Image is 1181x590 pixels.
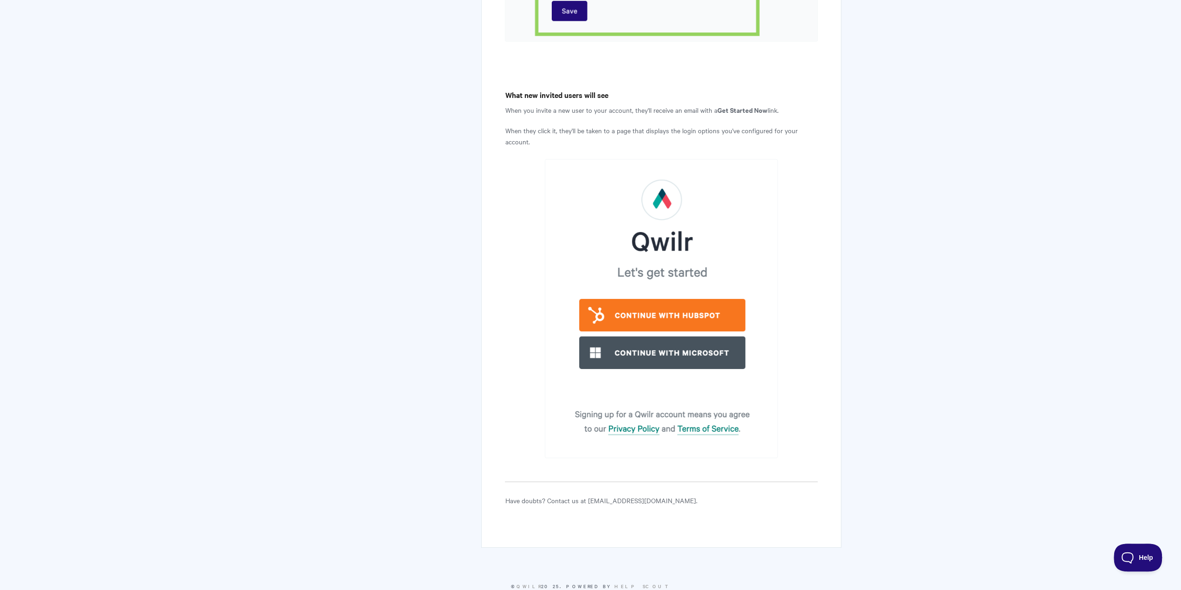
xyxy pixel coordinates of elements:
[505,125,817,147] p: When they click it, they'll be taken to a page that displays the login options you've configured ...
[505,495,817,506] p: Have doubts? Contact us at [EMAIL_ADDRESS][DOMAIN_NAME].
[717,105,767,115] strong: Get Started Now
[566,583,671,590] span: Powered by
[614,583,671,590] a: Help Scout
[505,104,817,116] p: When you invite a new user to your account, they'll receive an email with a link.
[505,89,817,101] h4: What new invited users will see
[516,583,541,590] a: Qwilr
[1114,544,1162,571] iframe: Toggle Customer Support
